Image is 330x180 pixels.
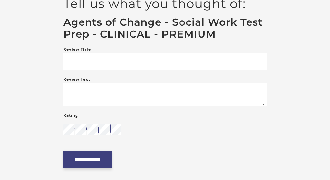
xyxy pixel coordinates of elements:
input: 5 [111,124,121,135]
input: 4 [99,124,110,135]
i: star [63,124,74,135]
span: Rating [63,113,78,118]
input: 3 [87,124,98,135]
i: star [106,124,116,135]
i: star [74,124,85,135]
label: Review Text [63,76,90,83]
input: 2 [75,124,86,135]
input: 1 [63,124,74,135]
h3: Agents of Change - Social Work Test Prep - CLINICAL - PREMIUM [63,16,266,40]
label: Review Title [63,46,91,53]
